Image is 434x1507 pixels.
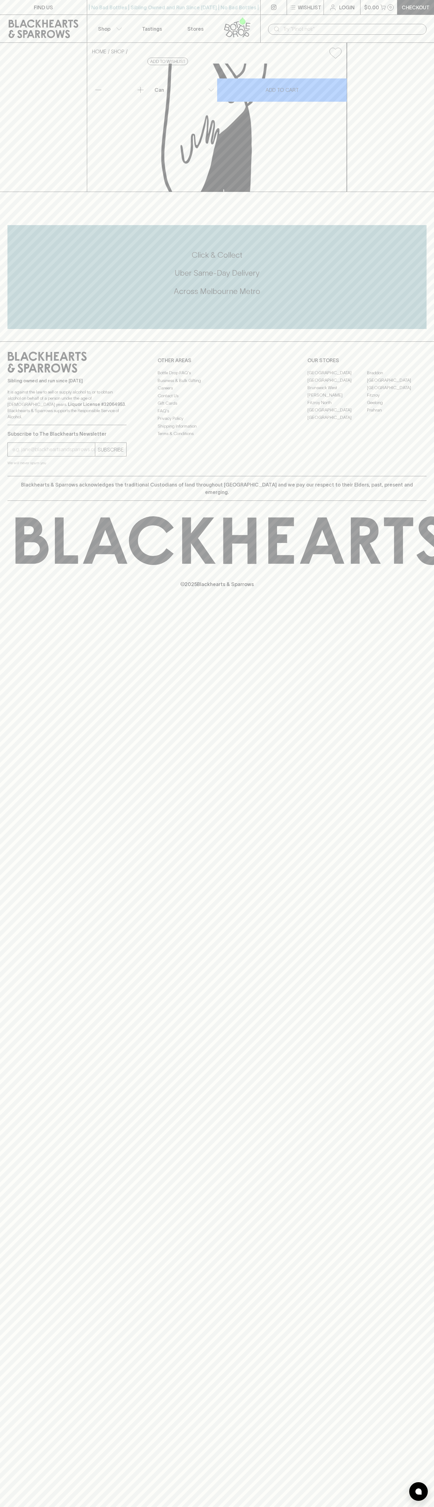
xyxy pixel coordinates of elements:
[130,15,174,42] a: Tastings
[12,481,422,496] p: Blackhearts & Sparrows acknowledges the traditional Custodians of land throughout [GEOGRAPHIC_DAT...
[298,4,321,11] p: Wishlist
[7,225,427,329] div: Call to action block
[283,24,422,34] input: Try "Pinot noir"
[158,407,277,415] a: FAQ's
[158,377,277,384] a: Business & Bulk Gifting
[367,391,427,399] a: Fitzroy
[367,369,427,376] a: Braddon
[389,6,392,9] p: 0
[158,369,277,377] a: Bottle Drop FAQ's
[266,86,299,94] p: ADD TO CART
[307,406,367,414] a: [GEOGRAPHIC_DATA]
[307,357,427,364] p: OUR STORES
[7,286,427,296] h5: Across Melbourne Metro
[98,446,124,453] p: SUBSCRIBE
[95,443,126,456] button: SUBSCRIBE
[147,58,188,65] button: Add to wishlist
[307,414,367,421] a: [GEOGRAPHIC_DATA]
[158,357,277,364] p: OTHER AREAS
[142,25,162,33] p: Tastings
[158,400,277,407] a: Gift Cards
[34,4,53,11] p: FIND US
[364,4,379,11] p: $0.00
[367,376,427,384] a: [GEOGRAPHIC_DATA]
[111,49,124,54] a: SHOP
[415,1488,422,1495] img: bubble-icon
[7,378,127,384] p: Sibling owned and run since [DATE]
[217,78,347,102] button: ADD TO CART
[307,391,367,399] a: [PERSON_NAME]
[7,250,427,260] h5: Click & Collect
[307,384,367,391] a: Brunswick West
[158,385,277,392] a: Careers
[307,369,367,376] a: [GEOGRAPHIC_DATA]
[327,45,344,61] button: Add to wishlist
[158,392,277,399] a: Contact Us
[187,25,204,33] p: Stores
[98,25,110,33] p: Shop
[339,4,355,11] p: Login
[7,430,127,438] p: Subscribe to The Blackhearts Newsletter
[154,86,164,94] p: Can
[152,84,217,96] div: Can
[87,64,347,192] img: Wolf of The Willows Pacific Sour
[158,430,277,438] a: Terms & Conditions
[158,415,277,422] a: Privacy Policy
[367,406,427,414] a: Prahran
[307,376,367,384] a: [GEOGRAPHIC_DATA]
[158,422,277,430] a: Shipping Information
[7,460,127,466] p: We will never spam you
[7,389,127,420] p: It is against the law to sell or supply alcohol to, or to obtain alcohol on behalf of a person un...
[367,384,427,391] a: [GEOGRAPHIC_DATA]
[87,15,131,42] button: Shop
[68,402,125,407] strong: Liquor License #32064953
[402,4,430,11] p: Checkout
[7,268,427,278] h5: Uber Same-Day Delivery
[12,445,95,455] input: e.g. jane@blackheartsandsparrows.com.au
[367,399,427,406] a: Geelong
[307,399,367,406] a: Fitzroy North
[92,49,106,54] a: HOME
[174,15,217,42] a: Stores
